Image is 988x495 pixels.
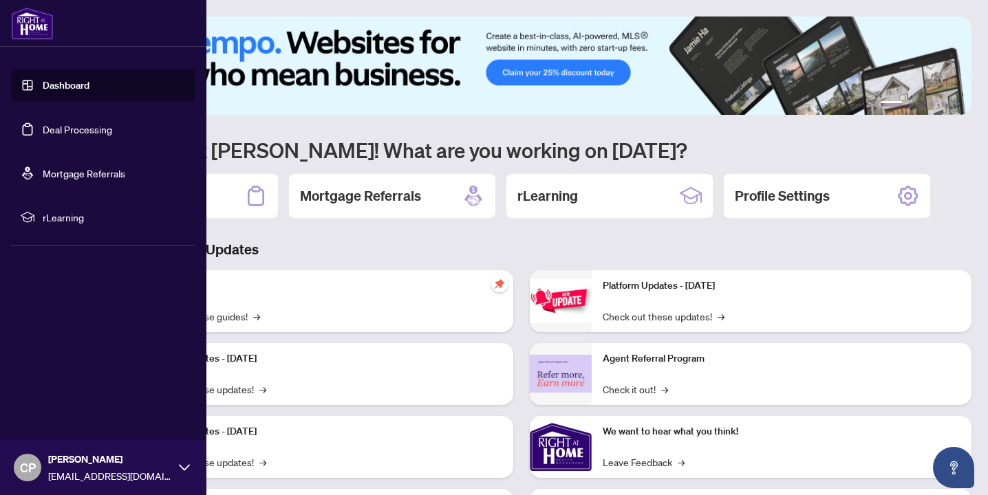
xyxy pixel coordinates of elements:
[517,186,578,206] h2: rLearning
[72,137,971,163] h1: Welcome back [PERSON_NAME]! What are you working on [DATE]?
[48,452,172,467] span: [PERSON_NAME]
[253,309,260,324] span: →
[603,278,960,294] p: Platform Updates - [DATE]
[43,123,112,135] a: Deal Processing
[530,416,592,478] img: We want to hear what you think!
[603,382,668,397] a: Check it out!→
[603,424,960,439] p: We want to hear what you think!
[933,447,974,488] button: Open asap
[43,79,89,91] a: Dashboard
[72,240,971,259] h3: Brokerage & Industry Updates
[678,454,685,470] span: →
[43,167,125,179] a: Mortgage Referrals
[11,7,54,40] img: logo
[259,382,266,397] span: →
[43,210,186,225] span: rLearning
[20,458,36,477] span: CP
[919,101,925,107] button: 3
[144,278,502,294] p: Self-Help
[952,101,958,107] button: 6
[491,276,508,292] span: pushpin
[144,351,502,366] p: Platform Updates - [DATE]
[941,101,947,107] button: 5
[930,101,936,107] button: 4
[603,454,685,470] a: Leave Feedback→
[603,351,960,366] p: Agent Referral Program
[908,101,914,107] button: 2
[530,279,592,322] img: Platform Updates - June 23, 2025
[735,186,830,206] h2: Profile Settings
[661,382,668,397] span: →
[144,424,502,439] p: Platform Updates - [DATE]
[48,468,172,483] span: [EMAIL_ADDRESS][DOMAIN_NAME]
[530,355,592,393] img: Agent Referral Program
[881,101,903,107] button: 1
[603,309,724,324] a: Check out these updates!→
[300,186,421,206] h2: Mortgage Referrals
[259,454,266,470] span: →
[718,309,724,324] span: →
[72,16,971,115] img: Slide 0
